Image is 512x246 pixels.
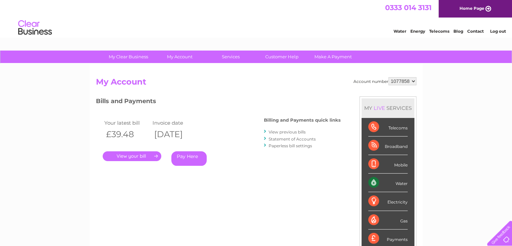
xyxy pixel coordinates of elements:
[362,98,414,118] div: MY SERVICES
[101,51,156,63] a: My Clear Business
[368,136,408,155] div: Broadband
[305,51,361,63] a: Make A Payment
[96,96,341,108] h3: Bills and Payments
[353,77,416,85] div: Account number
[429,29,449,34] a: Telecoms
[269,136,316,142] a: Statement of Accounts
[394,29,406,34] a: Water
[453,29,463,34] a: Blog
[103,127,151,141] th: £39.48
[368,174,408,192] div: Water
[18,18,52,38] img: logo.png
[368,155,408,174] div: Mobile
[368,211,408,229] div: Gas
[467,29,484,34] a: Contact
[103,151,161,161] a: .
[152,51,207,63] a: My Account
[254,51,310,63] a: Customer Help
[97,4,415,33] div: Clear Business is a trading name of Verastar Limited (registered in [GEOGRAPHIC_DATA] No. 3667643...
[203,51,259,63] a: Services
[269,143,312,148] a: Paperless bill settings
[151,127,199,141] th: [DATE]
[490,29,506,34] a: Log out
[368,118,408,136] div: Telecoms
[368,192,408,211] div: Electricity
[372,105,386,111] div: LIVE
[385,3,432,12] a: 0333 014 3131
[103,118,151,127] td: Your latest bill
[410,29,425,34] a: Energy
[264,118,341,123] h4: Billing and Payments quick links
[269,129,306,134] a: View previous bills
[151,118,199,127] td: Invoice date
[96,77,416,90] h2: My Account
[171,151,207,166] a: Pay Here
